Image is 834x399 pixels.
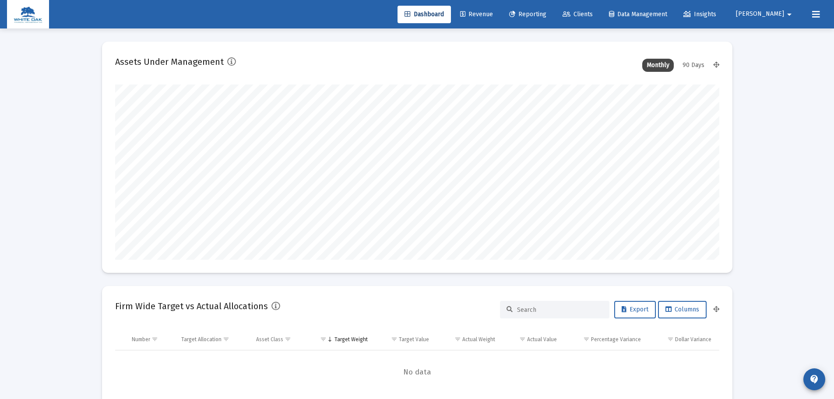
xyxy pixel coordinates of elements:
[583,336,590,343] span: Show filter options for column 'Percentage Variance'
[642,59,674,72] div: Monthly
[563,329,647,350] td: Column Percentage Variance
[223,336,229,343] span: Show filter options for column 'Target Allocation'
[667,336,674,343] span: Show filter options for column 'Dollar Variance'
[399,336,429,343] div: Target Value
[736,11,784,18] span: [PERSON_NAME]
[784,6,795,23] mat-icon: arrow_drop_down
[334,336,368,343] div: Target Weight
[502,6,553,23] a: Reporting
[501,329,563,350] td: Column Actual Value
[374,329,436,350] td: Column Target Value
[609,11,667,18] span: Data Management
[725,5,805,23] button: [PERSON_NAME]
[115,367,719,377] span: No data
[391,336,398,343] span: Show filter options for column 'Target Value'
[676,6,723,23] a: Insights
[647,329,719,350] td: Column Dollar Variance
[181,336,222,343] div: Target Allocation
[454,336,461,343] span: Show filter options for column 'Actual Weight'
[115,329,719,394] div: Data grid
[398,6,451,23] a: Dashboard
[517,306,603,314] input: Search
[115,299,268,313] h2: Firm Wide Target vs Actual Allocations
[14,6,42,23] img: Dashboard
[622,306,648,313] span: Export
[602,6,674,23] a: Data Management
[320,336,327,343] span: Show filter options for column 'Target Weight'
[126,329,176,350] td: Column Number
[665,306,699,313] span: Columns
[435,329,501,350] td: Column Actual Weight
[591,336,641,343] div: Percentage Variance
[678,59,709,72] div: 90 Days
[132,336,150,343] div: Number
[256,336,283,343] div: Asset Class
[563,11,593,18] span: Clients
[683,11,716,18] span: Insights
[151,336,158,343] span: Show filter options for column 'Number'
[462,336,495,343] div: Actual Weight
[614,301,656,318] button: Export
[453,6,500,23] a: Revenue
[519,336,526,343] span: Show filter options for column 'Actual Value'
[115,55,224,69] h2: Assets Under Management
[460,11,493,18] span: Revenue
[175,329,250,350] td: Column Target Allocation
[405,11,444,18] span: Dashboard
[308,329,374,350] td: Column Target Weight
[675,336,711,343] div: Dollar Variance
[658,301,707,318] button: Columns
[527,336,557,343] div: Actual Value
[250,329,308,350] td: Column Asset Class
[285,336,291,343] span: Show filter options for column 'Asset Class'
[556,6,600,23] a: Clients
[809,374,820,385] mat-icon: contact_support
[509,11,546,18] span: Reporting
